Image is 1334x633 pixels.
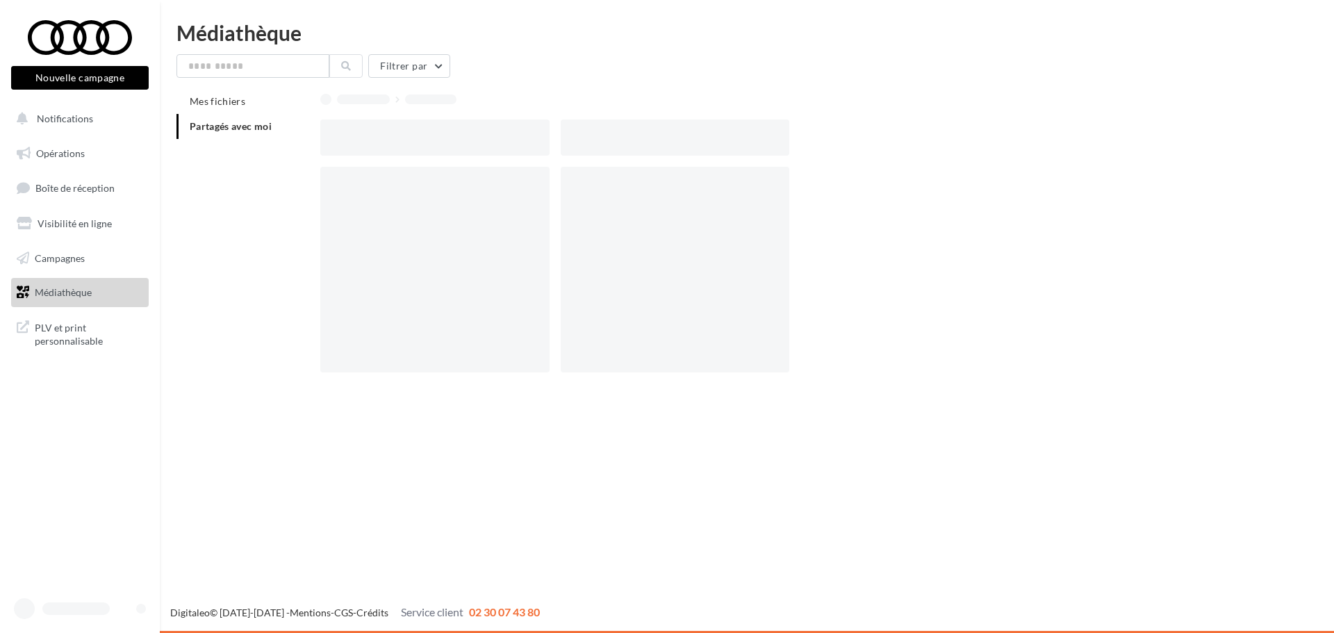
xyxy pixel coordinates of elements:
[8,244,151,273] a: Campagnes
[368,54,450,78] button: Filtrer par
[8,139,151,168] a: Opérations
[37,113,93,124] span: Notifications
[8,313,151,354] a: PLV et print personnalisable
[36,147,85,159] span: Opérations
[290,607,331,618] a: Mentions
[35,318,143,348] span: PLV et print personnalisable
[401,605,463,618] span: Service client
[8,104,146,133] button: Notifications
[190,95,245,107] span: Mes fichiers
[8,278,151,307] a: Médiathèque
[35,286,92,298] span: Médiathèque
[170,607,210,618] a: Digitaleo
[190,120,272,132] span: Partagés avec moi
[176,22,1317,43] div: Médiathèque
[8,209,151,238] a: Visibilité en ligne
[8,173,151,203] a: Boîte de réception
[35,182,115,194] span: Boîte de réception
[35,252,85,263] span: Campagnes
[334,607,353,618] a: CGS
[356,607,388,618] a: Crédits
[170,607,540,618] span: © [DATE]-[DATE] - - -
[469,605,540,618] span: 02 30 07 43 80
[38,217,112,229] span: Visibilité en ligne
[11,66,149,90] button: Nouvelle campagne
